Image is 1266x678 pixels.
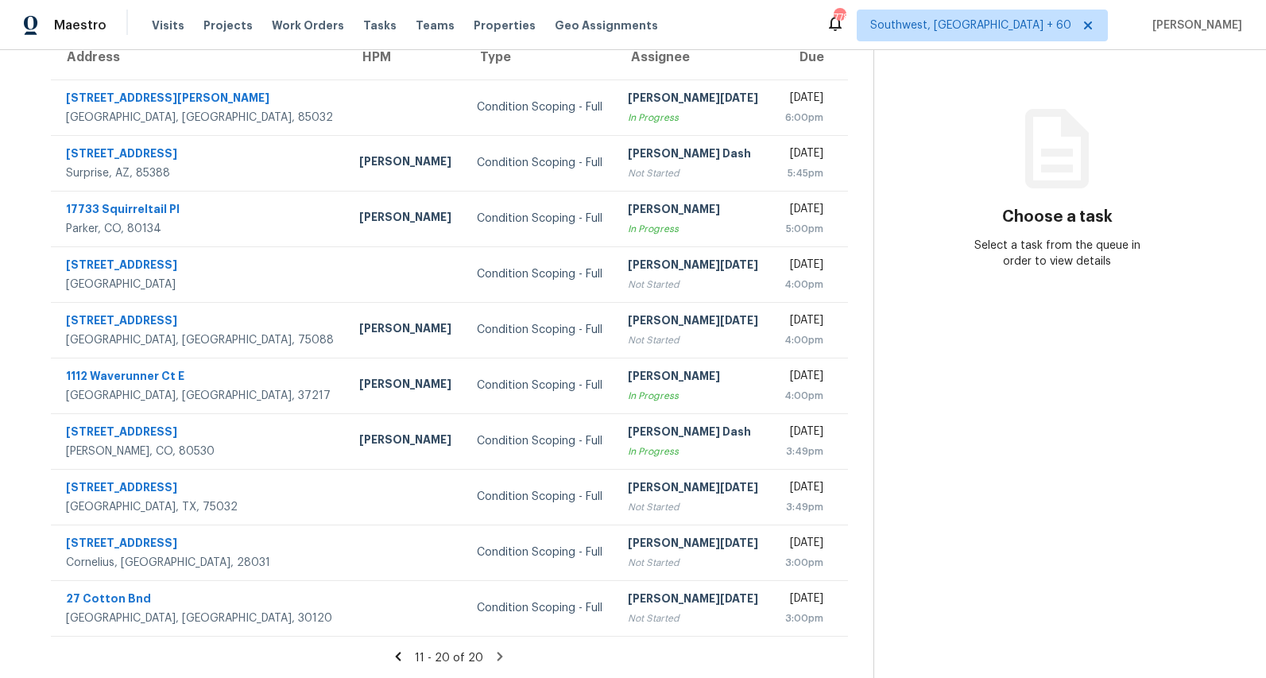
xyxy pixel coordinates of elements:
[54,17,106,33] span: Maestro
[203,17,253,33] span: Projects
[628,110,758,126] div: In Progress
[784,424,823,444] div: [DATE]
[615,35,771,79] th: Assignee
[628,479,758,499] div: [PERSON_NAME][DATE]
[359,320,451,340] div: [PERSON_NAME]
[66,591,334,610] div: 27 Cotton Bnd
[66,332,334,348] div: [GEOGRAPHIC_DATA], [GEOGRAPHIC_DATA], 75088
[784,535,823,555] div: [DATE]
[415,653,483,664] span: 11 - 20 of 20
[66,444,334,459] div: [PERSON_NAME], CO, 80530
[359,209,451,229] div: [PERSON_NAME]
[628,444,758,459] div: In Progress
[474,17,536,33] span: Properties
[152,17,184,33] span: Visits
[477,211,602,227] div: Condition Scoping - Full
[784,332,823,348] div: 4:00pm
[870,17,1071,33] span: Southwest, [GEOGRAPHIC_DATA] + 60
[1146,17,1242,33] span: [PERSON_NAME]
[66,277,334,293] div: [GEOGRAPHIC_DATA]
[784,368,823,388] div: [DATE]
[477,155,602,171] div: Condition Scoping - Full
[66,312,334,332] div: [STREET_ADDRESS]
[51,35,347,79] th: Address
[784,90,823,110] div: [DATE]
[477,378,602,393] div: Condition Scoping - Full
[784,444,823,459] div: 3:49pm
[784,257,823,277] div: [DATE]
[477,433,602,449] div: Condition Scoping - Full
[784,145,823,165] div: [DATE]
[784,555,823,571] div: 3:00pm
[784,110,823,126] div: 6:00pm
[66,388,334,404] div: [GEOGRAPHIC_DATA], [GEOGRAPHIC_DATA], 37217
[477,322,602,338] div: Condition Scoping - Full
[628,332,758,348] div: Not Started
[66,499,334,515] div: [GEOGRAPHIC_DATA], TX, 75032
[628,201,758,221] div: [PERSON_NAME]
[477,544,602,560] div: Condition Scoping - Full
[272,17,344,33] span: Work Orders
[66,610,334,626] div: [GEOGRAPHIC_DATA], [GEOGRAPHIC_DATA], 30120
[772,35,848,79] th: Due
[66,221,334,237] div: Parker, CO, 80134
[464,35,615,79] th: Type
[66,201,334,221] div: 17733 Squirreltail Pl
[347,35,464,79] th: HPM
[477,600,602,616] div: Condition Scoping - Full
[628,257,758,277] div: [PERSON_NAME][DATE]
[784,388,823,404] div: 4:00pm
[477,99,602,115] div: Condition Scoping - Full
[784,312,823,332] div: [DATE]
[628,610,758,626] div: Not Started
[628,312,758,332] div: [PERSON_NAME][DATE]
[66,110,334,126] div: [GEOGRAPHIC_DATA], [GEOGRAPHIC_DATA], 85032
[66,424,334,444] div: [STREET_ADDRESS]
[416,17,455,33] span: Teams
[628,499,758,515] div: Not Started
[784,221,823,237] div: 5:00pm
[628,145,758,165] div: [PERSON_NAME] Dash
[66,535,334,555] div: [STREET_ADDRESS]
[1002,209,1113,225] h3: Choose a task
[66,90,334,110] div: [STREET_ADDRESS][PERSON_NAME]
[628,535,758,555] div: [PERSON_NAME][DATE]
[784,277,823,293] div: 4:00pm
[628,90,758,110] div: [PERSON_NAME][DATE]
[66,555,334,571] div: Cornelius, [GEOGRAPHIC_DATA], 28031
[66,165,334,181] div: Surprise, AZ, 85388
[66,479,334,499] div: [STREET_ADDRESS]
[784,479,823,499] div: [DATE]
[784,591,823,610] div: [DATE]
[66,145,334,165] div: [STREET_ADDRESS]
[628,277,758,293] div: Not Started
[555,17,658,33] span: Geo Assignments
[628,591,758,610] div: [PERSON_NAME][DATE]
[784,499,823,515] div: 3:49pm
[359,432,451,451] div: [PERSON_NAME]
[66,368,334,388] div: 1112 Waverunner Ct E
[628,424,758,444] div: [PERSON_NAME] Dash
[628,555,758,571] div: Not Started
[628,388,758,404] div: In Progress
[363,20,397,31] span: Tasks
[359,376,451,396] div: [PERSON_NAME]
[784,165,823,181] div: 5:45pm
[834,10,845,25] div: 778
[628,165,758,181] div: Not Started
[628,221,758,237] div: In Progress
[66,257,334,277] div: [STREET_ADDRESS]
[784,610,823,626] div: 3:00pm
[966,238,1149,269] div: Select a task from the queue in order to view details
[477,266,602,282] div: Condition Scoping - Full
[359,153,451,173] div: [PERSON_NAME]
[477,489,602,505] div: Condition Scoping - Full
[784,201,823,221] div: [DATE]
[628,368,758,388] div: [PERSON_NAME]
